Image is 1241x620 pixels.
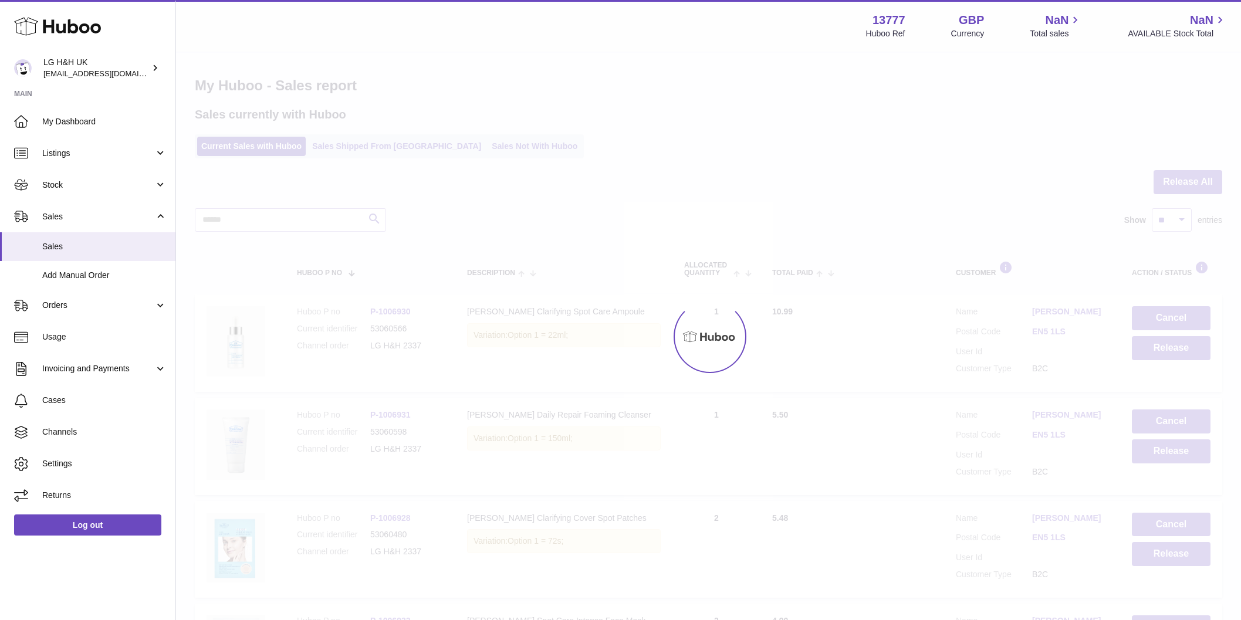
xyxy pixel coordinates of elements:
span: Add Manual Order [42,270,167,281]
a: NaN AVAILABLE Stock Total [1128,12,1227,39]
strong: 13777 [873,12,905,28]
span: Stock [42,179,154,191]
span: Sales [42,241,167,252]
span: Total sales [1030,28,1082,39]
span: Usage [42,331,167,343]
span: My Dashboard [42,116,167,127]
span: NaN [1045,12,1068,28]
span: Listings [42,148,154,159]
span: NaN [1190,12,1213,28]
img: veechen@lghnh.co.uk [14,59,32,77]
span: Cases [42,395,167,406]
div: Huboo Ref [866,28,905,39]
div: LG H&H UK [43,57,149,79]
span: Sales [42,211,154,222]
span: Returns [42,490,167,501]
span: [EMAIL_ADDRESS][DOMAIN_NAME] [43,69,173,78]
span: Settings [42,458,167,469]
a: NaN Total sales [1030,12,1082,39]
span: AVAILABLE Stock Total [1128,28,1227,39]
span: Invoicing and Payments [42,363,154,374]
div: Currency [951,28,985,39]
span: Channels [42,426,167,438]
span: Orders [42,300,154,311]
a: Log out [14,514,161,536]
strong: GBP [959,12,984,28]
